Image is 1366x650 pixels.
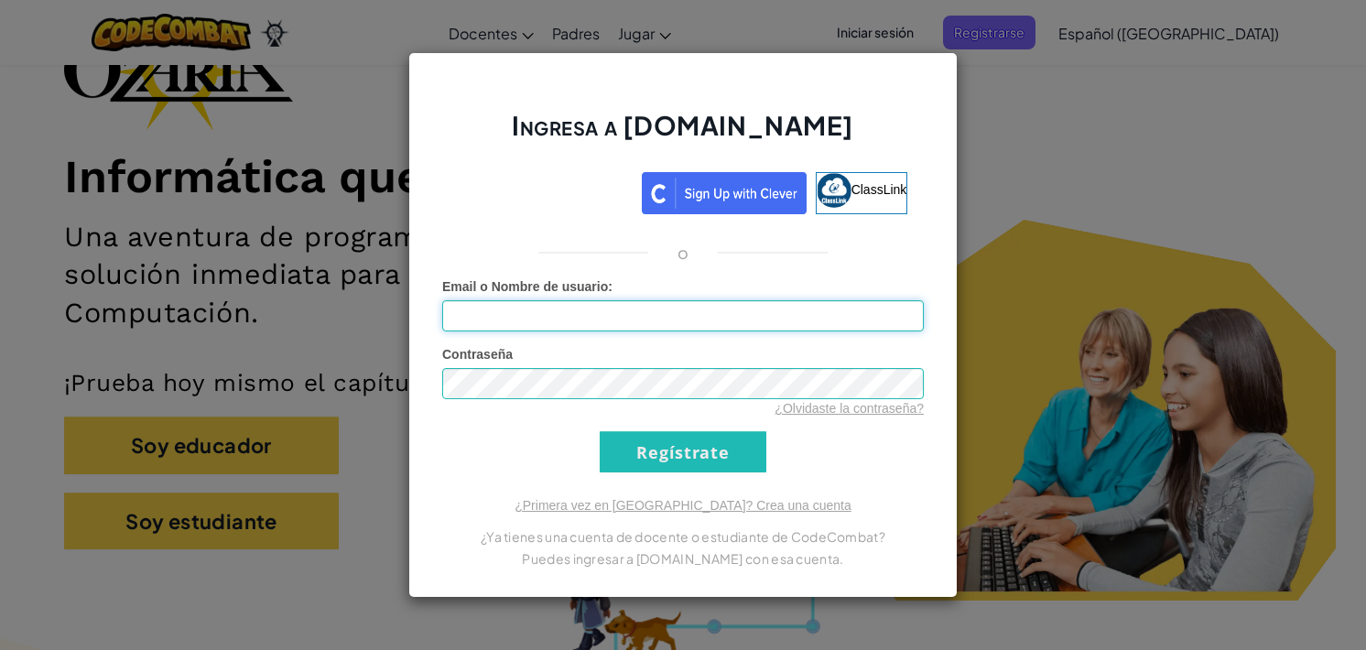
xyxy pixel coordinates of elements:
p: o [678,242,688,264]
img: clever_sso_button@2x.png [642,172,807,214]
a: ¿Primera vez en [GEOGRAPHIC_DATA]? Crea una cuenta [515,498,851,513]
span: Email o Nombre de usuario [442,279,608,294]
img: classlink-logo-small.png [817,173,851,208]
label: : [442,277,613,296]
p: ¿Ya tienes una cuenta de docente o estudiante de CodeCombat? [442,525,924,547]
iframe: Diálogo de Acceder con Google [990,18,1348,205]
a: ¿Olvidaste la contraseña? [775,401,924,416]
p: Puedes ingresar a [DOMAIN_NAME] con esa cuenta. [442,547,924,569]
span: ClassLink [851,182,907,197]
h2: Ingresa a [DOMAIN_NAME] [442,108,924,161]
iframe: Botón de Acceder con Google [450,170,642,211]
span: Contraseña [442,347,513,362]
input: Regístrate [600,431,766,472]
